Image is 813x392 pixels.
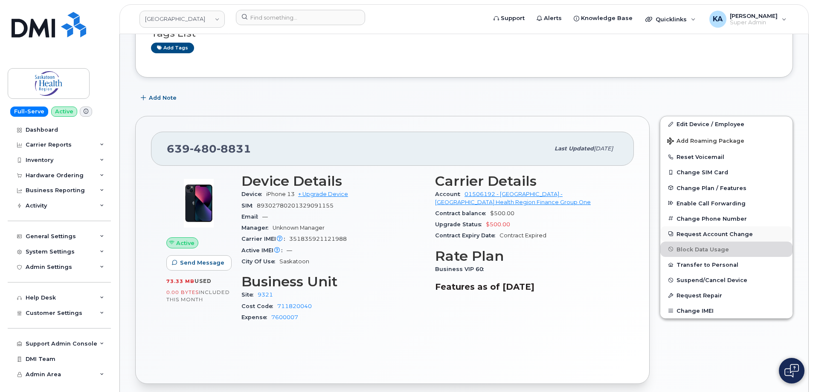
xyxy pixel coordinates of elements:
[435,191,591,205] a: 01506192 - [GEOGRAPHIC_DATA] - [GEOGRAPHIC_DATA] Health Region Finance Group One
[660,211,793,226] button: Change Phone Number
[236,10,365,25] input: Find something...
[490,210,514,216] span: $500.00
[660,242,793,257] button: Block Data Usage
[241,274,425,289] h3: Business Unit
[195,278,212,284] span: used
[151,43,194,53] a: Add tags
[435,232,499,239] span: Contract Expiry Date
[531,10,568,27] a: Alerts
[241,303,277,309] span: Cost Code
[241,202,257,209] span: SIM
[639,11,702,28] div: Quicklinks
[555,145,594,152] span: Last updated
[435,210,490,216] span: Contract balance
[190,142,217,155] span: 480
[262,213,268,220] span: —
[660,257,793,272] button: Transfer to Personal
[277,303,312,309] a: 711820040
[435,221,486,228] span: Upgrade Status
[151,28,777,39] h3: Tags List
[660,149,793,164] button: Reset Voicemail
[271,314,298,320] a: 7600007
[784,364,799,378] img: Open chat
[166,278,195,284] span: 73.33 MB
[167,142,251,155] span: 639
[660,226,793,242] button: Request Account Change
[273,225,325,231] span: Unknown Manager
[241,236,289,242] span: Carrier IMEI
[298,191,348,197] a: + Upgrade Device
[149,94,177,102] span: Add Note
[660,180,793,196] button: Change Plan / Features
[660,288,793,303] button: Request Repair
[241,314,271,320] span: Expense
[677,184,746,191] span: Change Plan / Features
[581,14,633,23] span: Knowledge Base
[730,19,778,26] span: Super Admin
[660,132,793,149] button: Add Roaming Package
[241,225,273,231] span: Manager
[257,202,334,209] span: 89302780201329091155
[176,239,195,247] span: Active
[660,116,793,132] a: Edit Device / Employee
[656,16,687,23] span: Quicklinks
[568,10,639,27] a: Knowledge Base
[660,272,793,288] button: Suspend/Cancel Device
[289,236,347,242] span: 351835921121988
[677,200,746,206] span: Enable Call Forwarding
[217,142,251,155] span: 8831
[730,12,778,19] span: [PERSON_NAME]
[660,303,793,318] button: Change IMEI
[435,173,618,189] h3: Carrier Details
[287,247,292,254] span: —
[703,11,793,28] div: Karla Adams
[486,221,510,228] span: $500.00
[180,259,224,267] span: Send Message
[241,191,266,197] span: Device
[241,213,262,220] span: Email
[139,11,225,28] a: Saskatoon Health Region
[713,14,723,24] span: KA
[241,247,287,254] span: Active IMEI
[435,248,618,264] h3: Rate Plan
[435,282,618,292] h3: Features as of [DATE]
[241,291,258,298] span: Site
[499,232,546,239] span: Contract Expired
[660,196,793,211] button: Enable Call Forwarding
[166,289,199,295] span: 0.00 Bytes
[266,191,295,197] span: iPhone 13
[677,277,747,283] span: Suspend/Cancel Device
[241,258,279,265] span: City Of Use
[279,258,309,265] span: Saskatoon
[660,164,793,180] button: Change SIM Card
[544,14,562,23] span: Alerts
[435,266,488,272] span: Business VIP 60
[667,138,744,146] span: Add Roaming Package
[488,10,531,27] a: Support
[241,173,425,189] h3: Device Details
[435,191,465,197] span: Account
[135,90,184,106] button: Add Note
[166,255,232,271] button: Send Message
[173,178,224,229] img: image20231002-4137094-11ngalm.jpeg
[501,14,525,23] span: Support
[594,145,613,152] span: [DATE]
[258,291,273,298] a: 9321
